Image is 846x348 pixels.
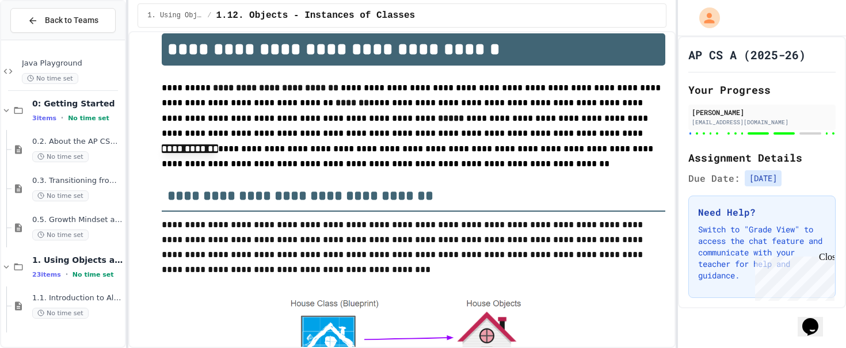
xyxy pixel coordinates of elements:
[688,171,740,185] span: Due Date:
[22,59,123,68] span: Java Playground
[698,224,826,281] p: Switch to "Grade View" to access the chat feature and communicate with your teacher for help and ...
[5,5,79,73] div: Chat with us now!Close
[688,47,806,63] h1: AP CS A (2025-26)
[68,114,109,122] span: No time set
[32,114,56,122] span: 3 items
[798,302,834,336] iframe: chat widget
[207,11,211,20] span: /
[32,293,123,303] span: 1.1. Introduction to Algorithms, Programming, and Compilers
[688,82,836,98] h2: Your Progress
[698,205,826,219] h3: Need Help?
[147,11,203,20] span: 1. Using Objects and Methods
[692,107,832,117] div: [PERSON_NAME]
[32,151,89,162] span: No time set
[73,271,114,278] span: No time set
[32,176,123,186] span: 0.3. Transitioning from AP CSP to AP CSA
[45,14,98,26] span: Back to Teams
[32,215,123,225] span: 0.5. Growth Mindset and Pair Programming
[22,73,78,84] span: No time set
[10,8,116,33] button: Back to Teams
[32,137,123,147] span: 0.2. About the AP CSA Exam
[61,113,63,123] span: •
[32,308,89,319] span: No time set
[745,170,782,186] span: [DATE]
[216,9,416,22] span: 1.12. Objects - Instances of Classes
[688,150,836,166] h2: Assignment Details
[32,98,123,109] span: 0: Getting Started
[750,252,834,301] iframe: chat widget
[692,118,832,127] div: [EMAIL_ADDRESS][DOMAIN_NAME]
[32,190,89,201] span: No time set
[32,271,61,278] span: 23 items
[32,255,123,265] span: 1. Using Objects and Methods
[66,270,68,279] span: •
[32,230,89,240] span: No time set
[687,5,723,31] div: My Account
